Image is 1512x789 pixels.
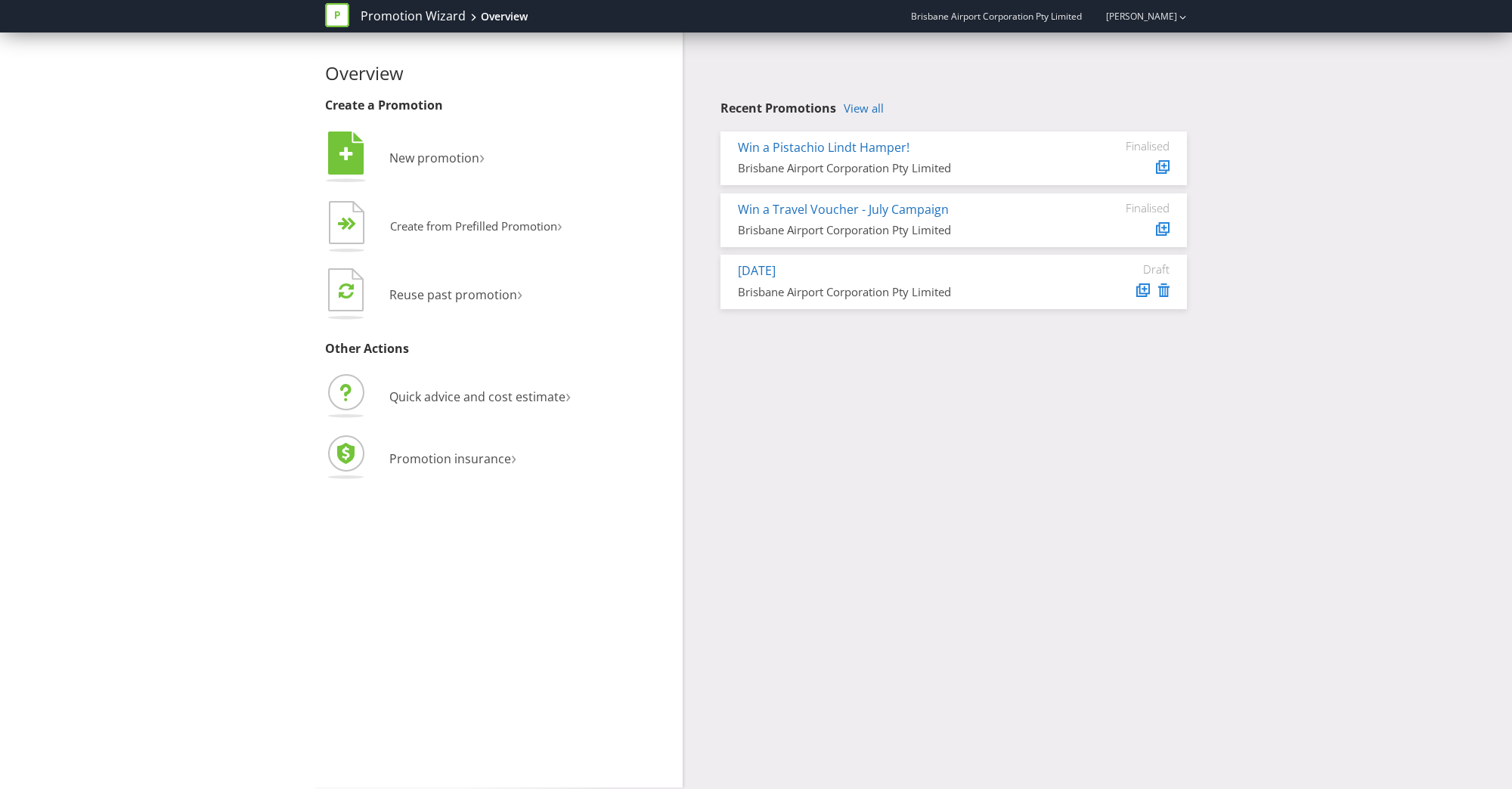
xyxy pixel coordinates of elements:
h3: Other Actions [325,342,671,356]
span: › [511,444,516,469]
span: Create from Prefilled Promotion [390,218,557,234]
span: Promotion insurance [389,450,511,467]
tspan:  [339,282,354,299]
a: Quick advice and cost estimate› [325,388,571,405]
button: Create from Prefilled Promotion› [325,197,563,258]
span: › [557,213,562,237]
div: Brisbane Airport Corporation Pty Limited [738,284,1056,300]
div: Finalised [1079,139,1170,153]
tspan:  [339,146,353,162]
div: Brisbane Airport Corporation Pty Limited [738,222,1056,238]
a: Win a Travel Voucher - July Campaign [738,201,949,218]
a: Promotion Wizard [361,8,466,25]
span: Reuse past promotion [389,286,517,303]
a: Win a Pistachio Lindt Hamper! [738,139,909,156]
tspan:  [347,217,357,231]
span: New promotion [389,150,479,166]
span: › [479,144,485,169]
span: › [517,280,522,305]
span: Recent Promotions [720,100,836,116]
div: Finalised [1079,201,1170,215]
h2: Overview [325,63,671,83]
h3: Create a Promotion [325,99,671,113]
a: View all [844,102,884,115]
div: Brisbane Airport Corporation Pty Limited [738,160,1056,176]
span: Quick advice and cost estimate [389,388,565,405]
a: [DATE] [738,262,776,279]
div: Overview [481,9,528,24]
span: Brisbane Airport Corporation Pty Limited [911,10,1082,23]
span: › [565,382,571,407]
a: [PERSON_NAME] [1091,10,1177,23]
div: Draft [1079,262,1170,276]
a: Promotion insurance› [325,450,516,467]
